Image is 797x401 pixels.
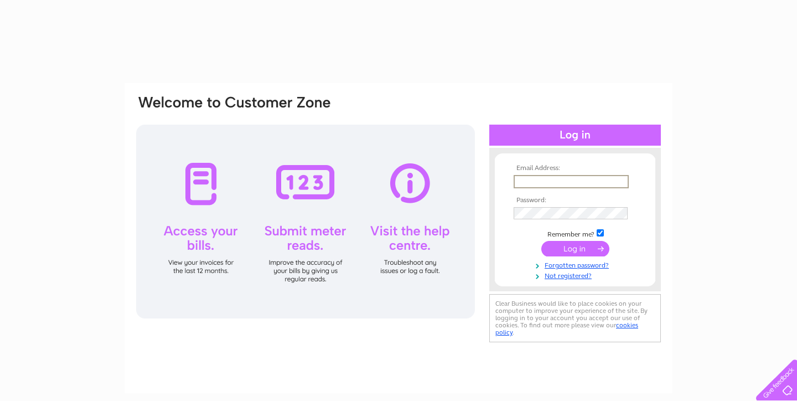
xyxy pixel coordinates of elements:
[495,321,638,336] a: cookies policy
[541,241,609,256] input: Submit
[511,197,639,204] th: Password:
[514,259,639,270] a: Forgotten password?
[511,228,639,239] td: Remember me?
[489,294,661,342] div: Clear Business would like to place cookies on your computer to improve your experience of the sit...
[514,270,639,280] a: Not registered?
[511,164,639,172] th: Email Address:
